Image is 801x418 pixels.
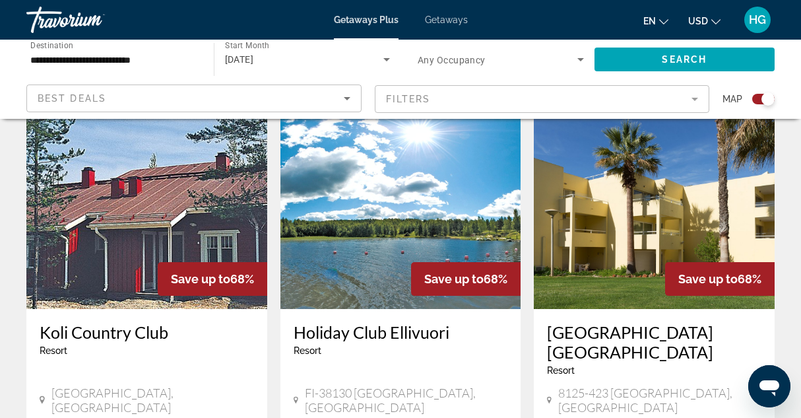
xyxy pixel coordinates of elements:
[418,55,486,65] span: Any Occupancy
[294,345,321,356] span: Resort
[40,322,254,342] a: Koli Country Club
[748,365,790,407] iframe: Button to launch messaging window
[740,6,775,34] button: User Menu
[665,262,775,296] div: 68%
[688,16,708,26] span: USD
[662,54,707,65] span: Search
[722,90,742,108] span: Map
[643,16,656,26] span: en
[643,11,668,30] button: Change language
[158,262,267,296] div: 68%
[558,386,761,415] span: 8125-423 [GEOGRAPHIC_DATA], [GEOGRAPHIC_DATA]
[678,272,738,286] span: Save up to
[375,85,710,114] button: Filter
[225,54,254,65] span: [DATE]
[40,345,67,356] span: Resort
[294,322,508,342] a: Holiday Club Ellivuori
[334,15,399,25] a: Getaways Plus
[424,272,484,286] span: Save up to
[30,40,73,50] span: Destination
[280,98,521,309] img: A123E01X.jpg
[547,322,761,362] a: [GEOGRAPHIC_DATA] [GEOGRAPHIC_DATA]
[411,262,521,296] div: 68%
[425,15,468,25] a: Getaways
[26,98,267,309] img: 2563E01L.jpg
[547,365,575,376] span: Resort
[688,11,721,30] button: Change currency
[594,48,775,71] button: Search
[38,90,350,106] mat-select: Sort by
[749,13,766,26] span: HG
[51,386,253,415] span: [GEOGRAPHIC_DATA], [GEOGRAPHIC_DATA]
[26,3,158,37] a: Travorium
[534,98,775,309] img: 1145E01X.jpg
[225,41,269,50] span: Start Month
[171,272,230,286] span: Save up to
[38,93,106,104] span: Best Deals
[305,386,508,415] span: FI-38130 [GEOGRAPHIC_DATA], [GEOGRAPHIC_DATA]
